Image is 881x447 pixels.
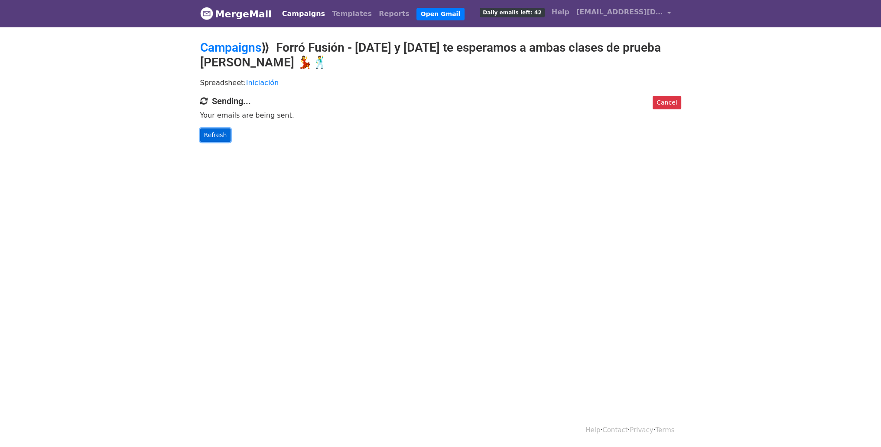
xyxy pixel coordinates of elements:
a: [EMAIL_ADDRESS][DOMAIN_NAME] [573,3,674,24]
a: Campaigns [200,40,261,55]
span: Daily emails left: 42 [480,8,544,17]
a: Help [585,426,600,434]
a: Campaigns [279,5,328,23]
a: Help [548,3,573,21]
a: Templates [328,5,375,23]
h4: Sending... [200,96,681,106]
p: Your emails are being sent. [200,111,681,120]
a: Cancel [653,96,681,109]
a: Daily emails left: 42 [476,3,548,21]
div: Widget de chat [838,405,881,447]
h2: ⟫ Forró Fusión - [DATE] y [DATE] te esperamos a ambas clases de prueba [PERSON_NAME] 💃🕺 [200,40,681,69]
a: Open Gmail [416,8,465,20]
a: MergeMail [200,5,272,23]
img: MergeMail logo [200,7,213,20]
span: [EMAIL_ADDRESS][DOMAIN_NAME] [576,7,663,17]
a: Refresh [200,128,231,142]
a: Iniciación [246,79,279,87]
iframe: Chat Widget [838,405,881,447]
a: Privacy [630,426,653,434]
p: Spreadsheet: [200,78,681,87]
a: Terms [655,426,674,434]
a: Contact [602,426,627,434]
a: Reports [375,5,413,23]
